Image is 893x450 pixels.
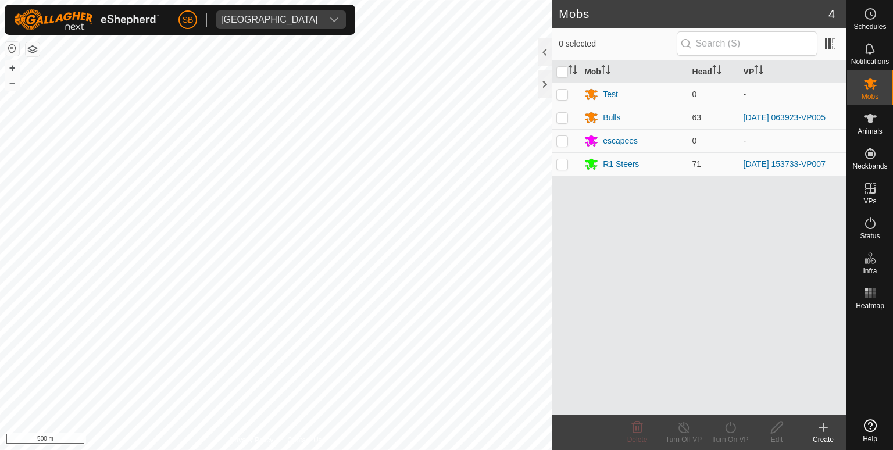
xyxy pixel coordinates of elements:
div: Turn Off VP [660,434,707,445]
a: [DATE] 153733-VP007 [744,159,826,169]
p-sorticon: Activate to sort [568,67,577,76]
div: Create [800,434,846,445]
span: Delete [627,435,648,444]
h2: Mobs [559,7,828,21]
div: R1 Steers [603,158,639,170]
p-sorticon: Activate to sort [712,67,721,76]
span: 0 [692,90,697,99]
p-sorticon: Activate to sort [754,67,763,76]
a: Privacy Policy [230,435,274,445]
div: dropdown trigger [323,10,346,29]
th: VP [739,60,846,83]
div: escapees [603,135,638,147]
span: Schedules [853,23,886,30]
span: 0 selected [559,38,676,50]
span: Infra [863,267,877,274]
td: - [739,83,846,106]
span: 63 [692,113,702,122]
a: [DATE] 063923-VP005 [744,113,826,122]
div: [GEOGRAPHIC_DATA] [221,15,318,24]
input: Search (S) [677,31,817,56]
span: Tangihanga station [216,10,323,29]
button: – [5,76,19,90]
span: 4 [828,5,835,23]
span: 0 [692,136,697,145]
th: Head [688,60,739,83]
td: - [739,129,846,152]
button: Reset Map [5,42,19,56]
span: Mobs [862,93,878,100]
button: + [5,61,19,75]
span: 71 [692,159,702,169]
img: Gallagher Logo [14,9,159,30]
a: Contact Us [287,435,322,445]
span: Status [860,233,880,240]
p-sorticon: Activate to sort [601,67,610,76]
div: Bulls [603,112,620,124]
span: Neckbands [852,163,887,170]
span: Help [863,435,877,442]
div: Turn On VP [707,434,753,445]
div: Edit [753,434,800,445]
span: Heatmap [856,302,884,309]
th: Mob [580,60,687,83]
span: Notifications [851,58,889,65]
span: Animals [858,128,883,135]
span: SB [183,14,194,26]
a: Help [847,415,893,447]
div: Test [603,88,618,101]
span: VPs [863,198,876,205]
button: Map Layers [26,42,40,56]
